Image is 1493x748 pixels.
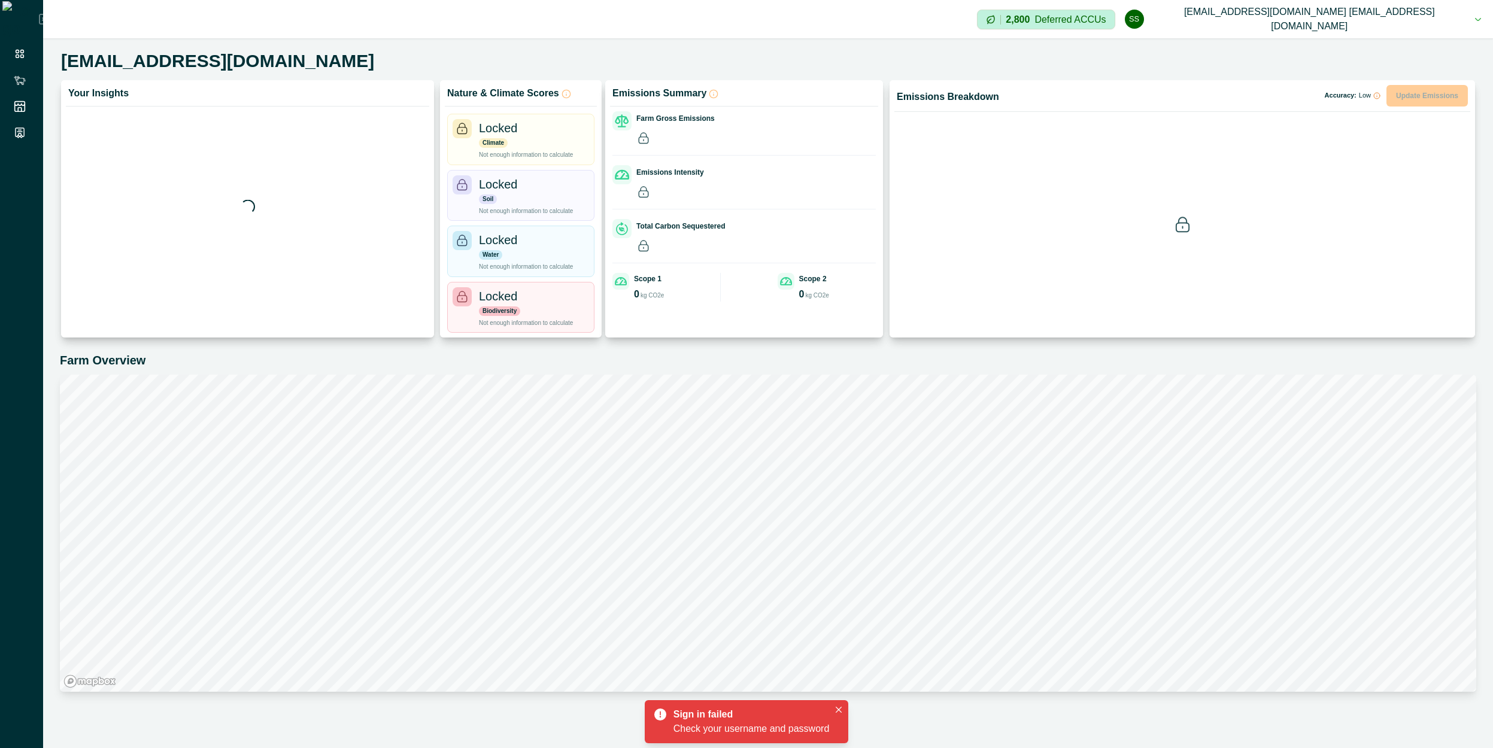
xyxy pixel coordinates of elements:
[805,291,829,300] p: kg CO2e
[612,87,706,99] p: Emissions Summary
[1386,85,1468,107] button: Update Emissions
[799,273,827,284] p: Scope 2
[897,91,999,102] p: Emissions Breakdown
[636,167,704,178] p: Emissions Intensity
[479,287,518,305] p: Locked
[634,273,661,284] p: Scope 1
[60,353,1476,367] h5: Farm Overview
[479,250,502,260] p: Water
[479,306,520,316] p: Biodiversity
[479,138,508,148] p: Climate
[634,290,639,299] p: 0
[1034,15,1106,24] p: Deferred ACCUs
[68,87,129,99] p: Your Insights
[479,175,518,193] p: Locked
[479,119,518,137] p: Locked
[673,722,830,736] div: Check your username and password
[479,206,573,215] p: Not enough information to calculate
[1006,15,1030,25] p: 2,800
[799,290,805,299] p: 0
[832,703,846,717] button: Close
[1325,92,1380,99] p: Accuracy:
[479,318,573,327] p: Not enough information to calculate
[1359,92,1371,99] span: Low
[2,1,39,37] img: Logo
[61,50,374,72] h5: [EMAIL_ADDRESS][DOMAIN_NAME]
[673,707,825,722] div: Sign in failed
[479,262,573,271] p: Not enough information to calculate
[636,221,725,232] p: Total Carbon Sequestered
[60,375,1476,692] canvas: Map
[447,87,559,99] p: Nature & Climate Scores
[479,231,518,249] p: Locked
[479,194,497,204] p: Soil
[641,291,664,300] p: kg CO2e
[636,113,715,124] p: Farm Gross Emissions
[479,150,573,159] p: Not enough information to calculate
